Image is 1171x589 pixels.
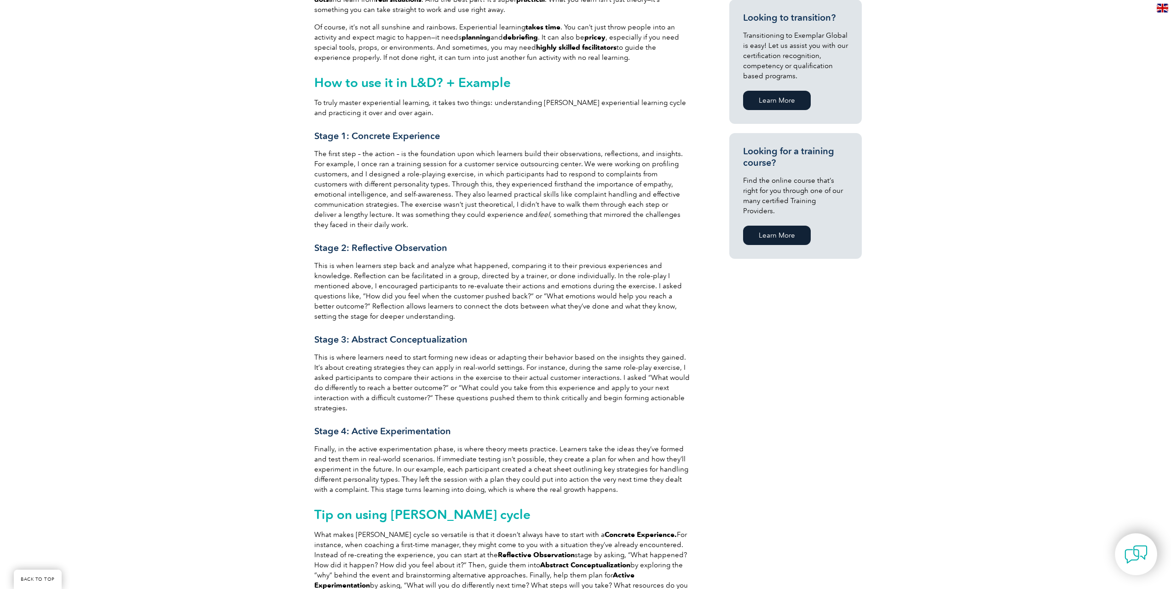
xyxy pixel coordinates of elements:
[1157,4,1168,12] img: en
[314,445,688,494] span: Finally, in the active experimentation phase, is where theory meets practice. Learners take the i...
[14,570,62,589] a: BACK TO TOP
[314,334,467,345] span: Stage 3: Abstract Conceptualization
[498,551,575,559] strong: Reflective Observation
[743,30,848,81] p: Transitioning to Exemplar Global is easy! Let us assist you with our certification recognition, c...
[605,531,677,539] strong: Concrete Experience.
[314,75,511,90] span: How to use it in L&D? + Example
[743,175,848,216] p: Find the online course that’s right for you through one of our many certified Training Providers.
[314,130,440,141] span: Stage 1: Concrete Experience
[743,91,811,110] a: Learn More
[540,561,630,569] strong: Abstract Conceptualization
[314,507,531,522] span: Tip on using [PERSON_NAME] cycle
[503,33,538,41] strong: debriefing
[743,146,848,169] h3: Looking for a training course?
[314,150,683,229] span: The first step – the action – is the foundation upon which learners build their observations, ref...
[538,210,550,219] em: feel
[525,23,560,31] strong: takes time
[743,12,848,23] h3: Looking to transition?
[536,43,617,52] strong: highly skilled facilitators
[461,33,490,41] strong: planning
[314,262,682,321] span: This is when learners step back and analyze what happened, comparing it to their previous experie...
[314,99,686,117] span: To truly master experiential learning, it takes two things: understanding [PERSON_NAME] experient...
[1125,543,1148,566] img: contact-chat.png
[743,226,811,245] a: Learn More
[314,242,447,253] span: Stage 2: Reflective Observation
[584,33,606,41] strong: pricey
[314,353,690,412] span: This is where learners need to start forming new ideas or adapting their behavior based on the in...
[314,23,679,62] span: Of course, it’s not all sunshine and rainbows. Experiential learning . You can’t just throw peopl...
[314,426,451,437] span: Stage 4: Active Experimentation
